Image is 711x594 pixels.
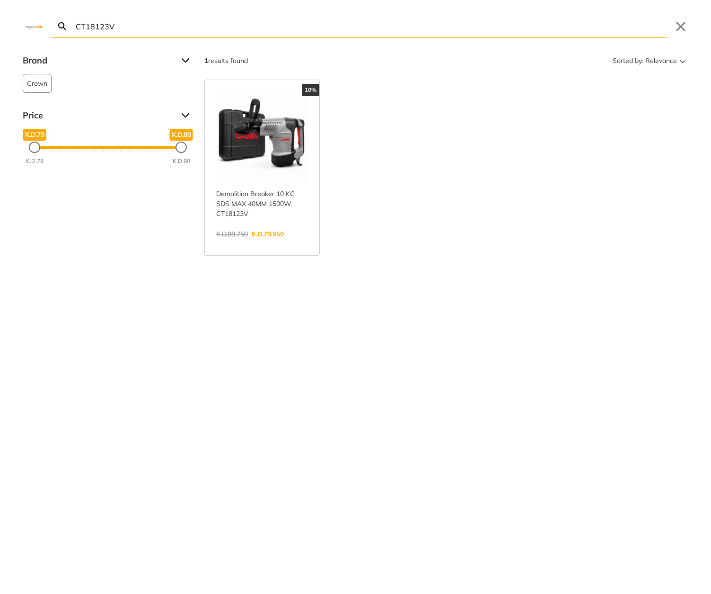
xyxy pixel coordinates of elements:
div: Minimum Price [29,142,40,153]
span: Brand [23,53,174,68]
input: Search… [74,15,667,37]
div: K.D.80 [173,157,190,165]
button: Close [673,19,688,34]
span: Crown [27,74,47,92]
span: Relevance [645,53,677,68]
div: 10% [302,84,319,96]
button: Crown [23,74,52,93]
img: Close [23,24,45,28]
div: K.D.79 [26,157,44,165]
div: results found [204,53,248,68]
svg: Sort [677,55,688,66]
span: Price [23,108,174,123]
button: Sorted by:Relevance Sort [611,53,688,68]
div: Maximum Price [176,142,187,153]
svg: Search [57,21,68,32]
strong: 1 [204,56,208,65]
